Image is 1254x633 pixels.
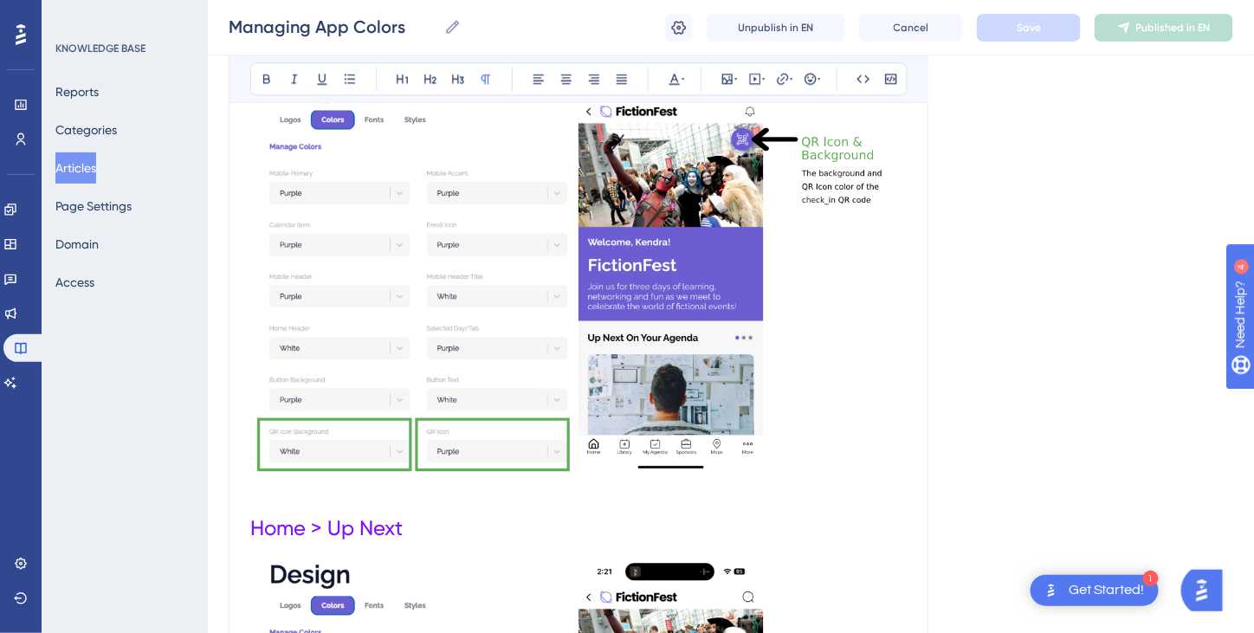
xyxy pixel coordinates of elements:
span: Save [1017,21,1041,35]
input: Article Name [229,15,437,39]
span: Published in EN [1136,21,1211,35]
button: Unpublish in EN [707,14,845,42]
div: Get Started! [1069,581,1145,600]
button: Categories [55,114,117,145]
button: Save [977,14,1081,42]
button: Page Settings [55,191,132,222]
div: 4 [120,9,126,23]
span: Need Help? [41,4,108,25]
span: Unpublish in EN [739,21,814,35]
img: launcher-image-alternative-text [1041,580,1062,601]
iframe: UserGuiding AI Assistant Launcher [1181,565,1233,617]
div: Open Get Started! checklist, remaining modules: 1 [1031,575,1159,606]
span: Home > Up Next [250,516,403,540]
button: Published in EN [1095,14,1233,42]
button: Reports [55,76,99,107]
button: Domain [55,229,99,260]
button: Articles [55,152,96,184]
button: Cancel [859,14,963,42]
span: Cancel [894,21,929,35]
button: Access [55,267,94,298]
div: KNOWLEDGE BASE [55,42,145,55]
div: 1 [1143,571,1159,586]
